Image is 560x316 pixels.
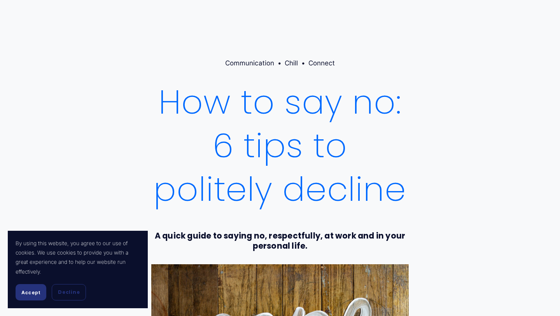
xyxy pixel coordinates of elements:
span: Decline [58,289,80,296]
a: Communication [225,59,274,67]
strong: A quick guide to saying no, respectfully, at work and in your personal life. [155,230,407,251]
section: Cookie banner [8,231,148,309]
h1: How to say no: 6 tips to politely decline [151,81,409,211]
span: Accept [21,290,40,295]
a: Chill [285,59,298,67]
a: Connect [308,59,335,67]
p: By using this website, you agree to our use of cookies. We use cookies to provide you with a grea... [16,239,140,277]
button: Accept [16,284,46,300]
button: Decline [52,284,86,300]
